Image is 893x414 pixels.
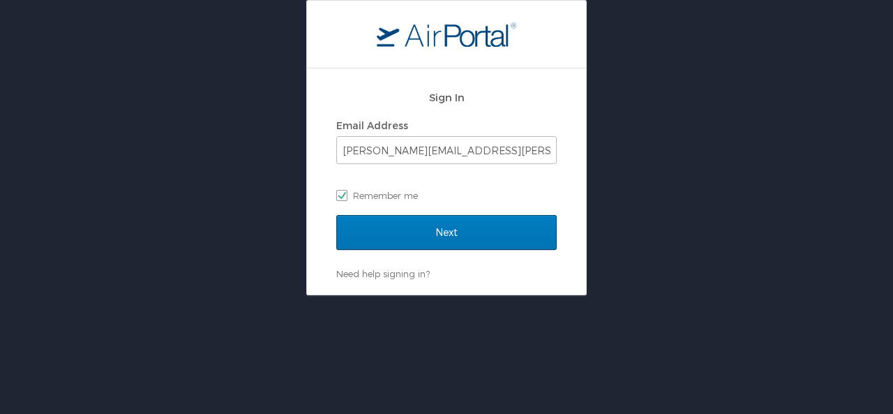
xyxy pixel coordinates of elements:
[336,268,430,279] a: Need help signing in?
[336,185,557,206] label: Remember me
[336,215,557,250] input: Next
[377,22,516,47] img: logo
[336,119,408,131] label: Email Address
[336,89,557,105] h2: Sign In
